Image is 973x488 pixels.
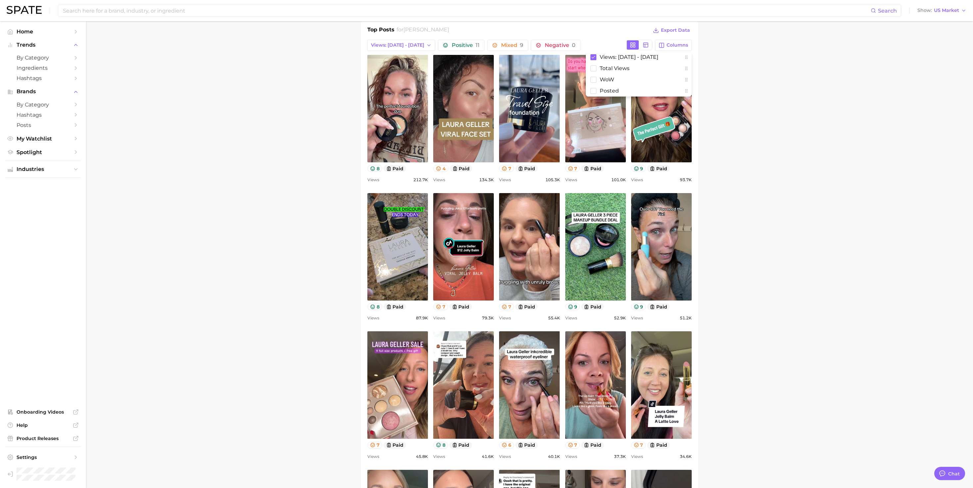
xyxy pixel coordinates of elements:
[5,26,81,37] a: Home
[416,314,428,322] span: 87.9k
[499,442,514,449] button: 6
[371,42,424,48] span: Views: [DATE] - [DATE]
[17,28,69,35] span: Home
[565,176,577,184] span: Views
[433,303,448,310] button: 7
[62,5,871,16] input: Search here for a brand, industry, or ingredient
[367,26,394,36] h1: Top Posts
[548,314,560,322] span: 55.4k
[5,100,81,110] a: by Category
[17,65,69,71] span: Ingredients
[367,303,382,310] button: 8
[515,303,538,310] button: paid
[600,88,619,94] span: Posted
[17,112,69,118] span: Hashtags
[17,409,69,415] span: Onboarding Videos
[367,442,382,449] button: 7
[452,43,480,48] span: Positive
[17,75,69,81] span: Hashtags
[5,407,81,417] a: Onboarding Videos
[5,147,81,157] a: Spotlight
[5,433,81,443] a: Product Releases
[581,442,604,449] button: paid
[499,176,511,184] span: Views
[17,42,69,48] span: Trends
[631,314,643,322] span: Views
[17,149,69,155] span: Spotlight
[631,442,646,449] button: 7
[17,122,69,128] span: Posts
[17,55,69,61] span: by Category
[5,40,81,50] button: Trends
[667,42,688,48] span: Columns
[565,165,580,172] button: 7
[5,53,81,63] a: by Category
[5,73,81,83] a: Hashtags
[548,453,560,461] span: 40.1k
[17,136,69,142] span: My Watchlist
[403,26,449,33] span: [PERSON_NAME]
[631,303,646,310] button: 9
[482,314,494,322] span: 79.3k
[482,453,494,461] span: 41.6k
[499,314,511,322] span: Views
[680,314,692,322] span: 51.2k
[367,165,382,172] button: 8
[614,314,626,322] span: 52.9k
[581,303,604,310] button: paid
[545,43,576,48] span: Negative
[916,6,968,15] button: ShowUS Market
[499,453,511,461] span: Views
[565,453,577,461] span: Views
[17,89,69,95] span: Brands
[572,42,576,48] span: 0
[586,52,692,97] div: Columns
[631,453,643,461] span: Views
[515,165,538,172] button: paid
[17,435,69,441] span: Product Releases
[499,303,514,310] button: 7
[433,165,448,172] button: 4
[501,43,523,48] span: Mixed
[449,442,472,449] button: paid
[5,63,81,73] a: Ingredients
[17,422,69,428] span: Help
[647,303,670,310] button: paid
[5,120,81,130] a: Posts
[449,303,472,310] button: paid
[450,165,473,172] button: paid
[545,176,560,184] span: 105.3k
[680,176,692,184] span: 93.7k
[647,442,670,449] button: paid
[651,26,692,35] button: Export Data
[5,87,81,97] button: Brands
[661,27,690,33] span: Export Data
[520,42,523,48] span: 9
[600,54,658,60] span: Views: [DATE] - [DATE]
[433,314,445,322] span: Views
[476,42,480,48] span: 11
[917,9,932,12] span: Show
[479,176,494,184] span: 134.3k
[611,176,626,184] span: 101.0k
[433,176,445,184] span: Views
[5,164,81,174] button: Industries
[384,442,406,449] button: paid
[680,453,692,461] span: 34.6k
[499,165,514,172] button: 7
[367,314,379,322] span: Views
[581,165,604,172] button: paid
[647,165,670,172] button: paid
[17,454,69,460] span: Settings
[631,165,646,172] button: 9
[655,40,692,51] button: Columns
[565,442,580,449] button: 7
[878,8,897,14] span: Search
[5,466,81,483] a: Log out. Currently logged in as Yarden Horwitz with e-mail yarden@spate.nyc.
[614,453,626,461] span: 37.3k
[934,9,959,12] span: US Market
[565,303,580,310] button: 9
[5,110,81,120] a: Hashtags
[515,442,538,449] button: paid
[433,453,445,461] span: Views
